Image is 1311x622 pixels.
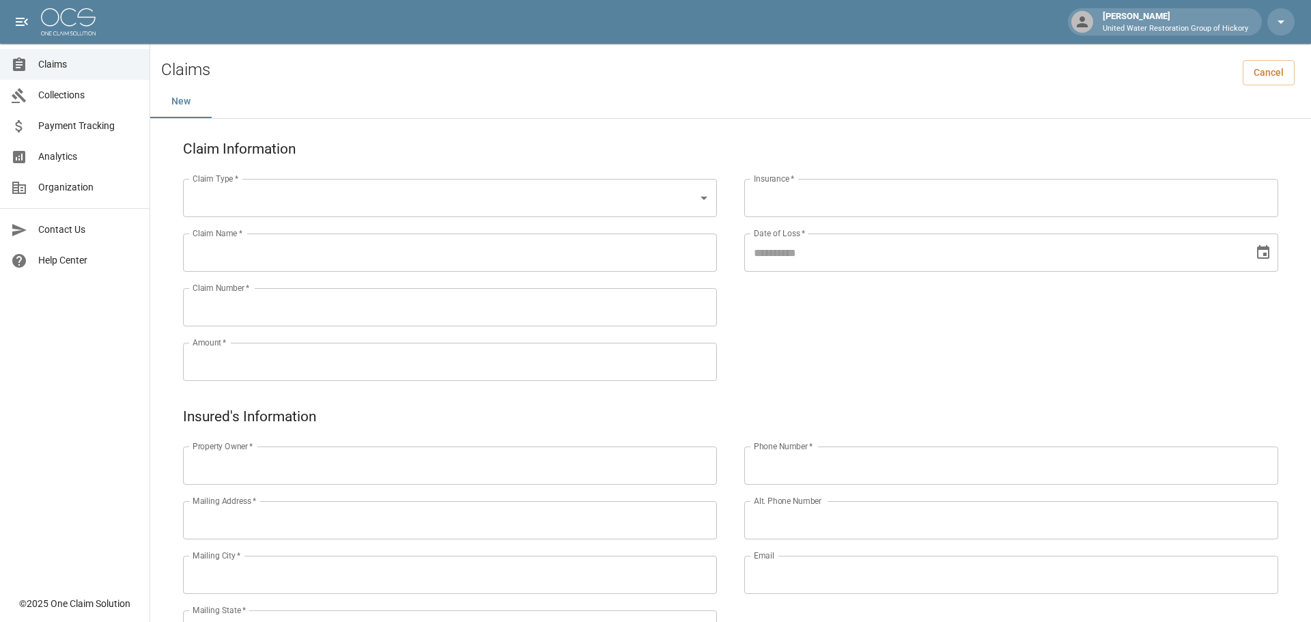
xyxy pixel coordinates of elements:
label: Claim Number [193,282,249,294]
button: open drawer [8,8,36,36]
label: Phone Number [754,440,813,452]
label: Insurance [754,173,794,184]
a: Cancel [1243,60,1295,85]
span: Help Center [38,253,139,268]
span: Payment Tracking [38,119,139,133]
label: Claim Name [193,227,242,239]
h2: Claims [161,60,210,80]
span: Claims [38,57,139,72]
span: Analytics [38,150,139,164]
label: Date of Loss [754,227,805,239]
div: [PERSON_NAME] [1097,10,1254,34]
label: Claim Type [193,173,238,184]
label: Mailing Address [193,495,256,507]
label: Property Owner [193,440,253,452]
label: Mailing State [193,604,246,616]
span: Contact Us [38,223,139,237]
label: Email [754,550,774,561]
img: ocs-logo-white-transparent.png [41,8,96,36]
span: Collections [38,88,139,102]
label: Alt. Phone Number [754,495,821,507]
label: Mailing City [193,550,241,561]
p: United Water Restoration Group of Hickory [1103,23,1248,35]
div: dynamic tabs [150,85,1311,118]
button: Choose date [1250,239,1277,266]
span: Organization [38,180,139,195]
div: © 2025 One Claim Solution [19,597,130,610]
label: Amount [193,337,227,348]
button: New [150,85,212,118]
